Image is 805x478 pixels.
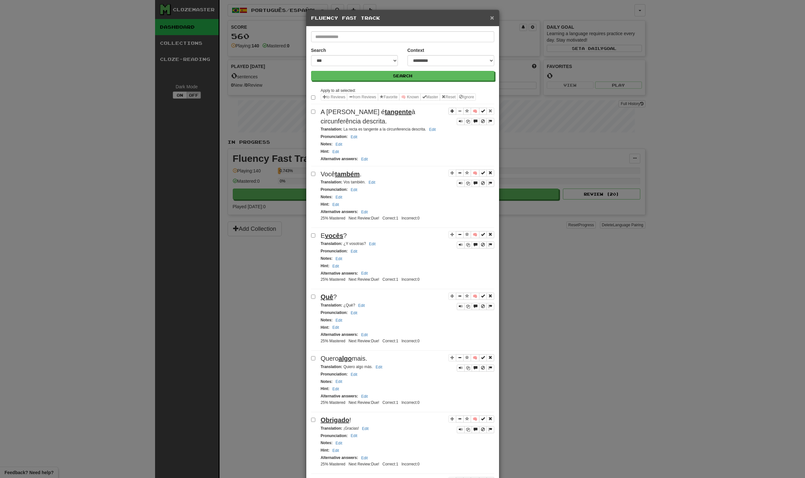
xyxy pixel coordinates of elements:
[321,434,348,438] strong: Pronunciation :
[381,277,400,282] li: Correct: 1
[321,187,348,192] strong: Pronunciation :
[321,127,342,132] strong: Translation :
[321,303,342,307] strong: Translation :
[321,232,347,239] span: E ?
[356,302,367,309] button: Edit
[321,134,348,139] strong: Pronunciation :
[321,180,342,184] strong: Translation :
[359,270,370,277] button: Edit
[471,293,479,300] button: 🧠
[448,107,494,125] div: Sentence controls
[321,394,358,398] strong: Alternative answers :
[347,93,378,101] button: from Reviews
[334,378,344,385] button: Edit
[321,303,367,307] small: ¿Qué?
[457,241,494,249] div: Sentence controls
[321,332,358,337] strong: Alternative answers :
[321,88,356,93] small: Apply to all selected:
[349,309,359,317] button: Edit
[400,216,421,221] li: Incorrect: 0
[381,462,400,467] li: Correct: 1
[371,400,379,405] span: 2025-09-22
[330,324,341,331] button: Edit
[321,202,329,207] strong: Hint :
[440,93,457,101] button: Reset
[381,400,400,405] li: Correct: 1
[471,170,479,177] button: 🧠
[321,180,377,184] small: Vos también.
[371,277,379,282] span: 2025-09-22
[321,293,333,300] u: Quê
[321,365,384,369] small: Quiero algo más.
[347,400,381,405] li: Next Review:
[321,195,333,199] strong: Notes :
[319,216,347,221] li: 25% Mastered
[321,264,329,268] strong: Hint :
[347,216,381,221] li: Next Review:
[339,355,352,362] u: algo
[330,263,341,270] button: Edit
[359,209,370,216] button: Edit
[330,385,341,393] button: Edit
[359,156,370,163] button: Edit
[359,393,370,400] button: Edit
[374,364,384,371] button: Edit
[349,186,359,193] button: Edit
[448,292,494,310] div: Sentence controls
[359,331,370,338] button: Edit
[349,133,359,141] button: Edit
[330,148,341,155] button: Edit
[321,93,476,101] div: Sentence options
[334,440,344,447] button: Edit
[457,118,494,125] div: Sentence controls
[311,71,494,81] button: Search
[321,325,329,330] strong: Hint :
[330,201,341,208] button: Edit
[321,355,368,362] span: Quero mais.
[321,142,333,146] strong: Notes :
[321,365,342,369] strong: Translation :
[321,271,358,276] strong: Alternative answers :
[371,216,379,220] span: 2025-09-22
[448,170,494,187] div: Sentence controls
[349,432,359,439] button: Edit
[349,248,359,255] button: Edit
[334,194,344,201] button: Edit
[311,47,326,54] label: Search
[367,240,378,248] button: Edit
[371,462,379,466] span: 2025-09-22
[321,441,333,445] strong: Notes :
[321,386,329,391] strong: Hint :
[471,354,479,361] button: 🧠
[321,416,351,424] span: !
[319,462,347,467] li: 25% Mastered
[321,379,333,384] strong: Notes :
[321,455,358,460] strong: Alternative answers :
[471,108,479,115] button: 🧠
[321,256,333,261] strong: Notes :
[321,108,415,125] span: A [PERSON_NAME] é à circunferência descrita.
[334,255,344,262] button: Edit
[334,317,344,324] button: Edit
[321,127,438,132] small: La recta es tangente a la circunferencia descrita.
[427,126,438,133] button: Edit
[457,180,494,187] div: Sentence controls
[321,426,371,431] small: ¡Gracias!
[400,338,421,344] li: Incorrect: 0
[321,210,358,214] strong: Alternative answers :
[407,47,424,54] label: Context
[471,231,479,238] button: 🧠
[321,241,378,246] small: ¿Y vosotras?
[347,462,381,467] li: Next Review:
[381,338,400,344] li: Correct: 1
[359,454,370,462] button: Edit
[367,179,377,186] button: Edit
[321,249,348,253] strong: Pronunciation :
[400,462,421,467] li: Incorrect: 0
[448,415,494,433] div: Sentence controls
[400,400,421,405] li: Incorrect: 0
[325,232,343,239] u: vocês
[399,93,421,101] button: 🧠 Known
[385,108,411,115] u: tangente
[347,338,381,344] li: Next Review:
